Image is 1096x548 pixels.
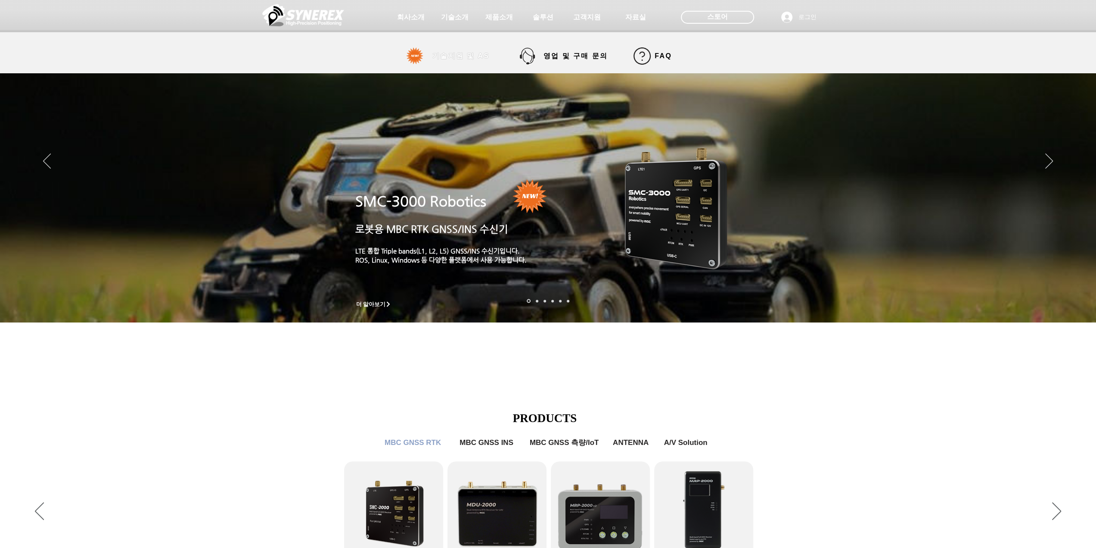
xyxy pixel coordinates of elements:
a: 회사소개 [389,9,432,26]
a: 로봇용 MBC RTK GNSS/INS 수신기 [355,223,508,235]
span: 회사소개 [397,13,425,22]
a: 기술지원 및 AS [406,47,505,65]
button: 다음 [1045,153,1053,170]
span: 기술지원 및 AS [432,52,490,61]
a: LTE 통합 Triple bands(L1, L2, L5) GNSS/INS 수신기입니다. [355,247,520,254]
span: 제품소개 [485,13,513,22]
a: 자율주행 [551,300,554,302]
div: 스토어 [681,11,754,24]
a: 고객지원 [565,9,609,26]
a: 기술소개 [433,9,476,26]
span: 기술소개 [441,13,469,22]
button: 이전 [43,153,51,170]
span: 자료실 [625,13,646,22]
a: FAQ [630,47,675,65]
button: 이전 [35,502,44,521]
span: 더 알아보기 [356,301,386,308]
a: 드론 8 - SMC 2000 [536,300,538,302]
span: FAQ [655,52,672,60]
a: 로봇 [559,300,562,302]
a: 영업 및 구매 문의 [520,47,615,65]
a: 제품소개 [478,9,521,26]
a: 측량 IoT [543,300,546,302]
button: 로그인 [775,9,823,25]
a: SMC-3000 Robotics [355,193,486,210]
span: 솔루션 [533,13,553,22]
img: 씨너렉스_White_simbol_대지 1.png [262,2,344,28]
a: ROS, Linux, Windows 등 다양한 플랫폼에서 사용 가능합니다. [355,256,527,263]
span: 영업 및 구매 문의 [543,52,608,61]
span: 고객지원 [573,13,601,22]
span: 스토어 [707,12,728,22]
a: 더 알아보기 [352,299,395,310]
iframe: Wix Chat [937,276,1096,548]
img: KakaoTalk_20241224_155801212.png [613,135,740,279]
a: 솔루션 [522,9,565,26]
a: 로봇- SMC 2000 [527,299,531,303]
a: 자료실 [614,9,657,26]
span: 로그인 [795,13,820,22]
nav: 슬라이드 [524,299,572,303]
a: 정밀농업 [567,300,569,302]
